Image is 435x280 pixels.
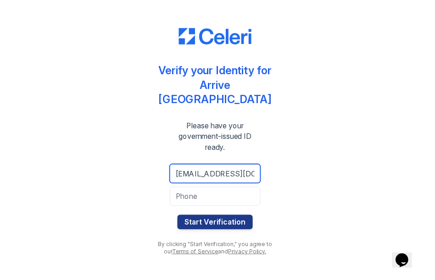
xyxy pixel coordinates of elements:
[153,243,282,258] div: By clicking "Start Verification," you agree to our and
[153,64,282,108] div: Verify your Identity for Arrive [GEOGRAPHIC_DATA]
[396,243,426,271] iframe: chat widget
[153,121,282,154] div: Please have your government-issued ID ready.
[172,166,263,185] input: Email
[172,189,263,208] input: Phone
[174,251,221,258] a: Terms of Service
[231,251,269,258] a: Privacy Policy.
[179,217,256,232] button: Start Verification
[181,28,254,45] img: CE_Logo_Blue-a8612792a0a2168367f1c8372b55b34899dd931a85d93a1a3d3e32e68fde9ad4.png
